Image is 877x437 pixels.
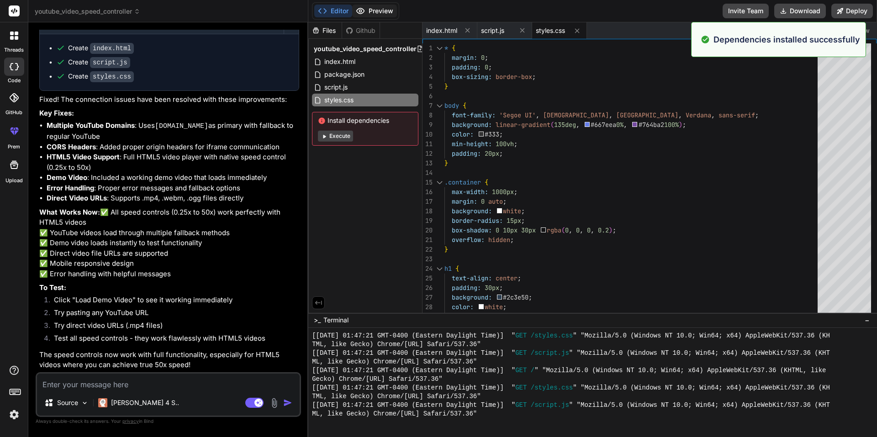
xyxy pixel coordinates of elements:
[323,95,354,105] span: styles.css
[323,56,356,67] span: index.html
[488,197,503,205] span: auto
[423,82,433,91] div: 5
[423,101,433,111] div: 7
[47,308,299,321] li: Try pasting any YouTube URL
[507,216,521,225] span: 15px
[682,121,686,129] span: ;
[613,226,616,234] span: ;
[774,4,826,18] button: Download
[323,69,365,80] span: package.json
[423,264,433,274] div: 24
[423,130,433,139] div: 10
[423,235,433,245] div: 21
[515,384,527,392] span: GET
[423,158,433,168] div: 13
[423,245,433,254] div: 22
[8,77,21,84] label: code
[314,5,352,17] button: Editor
[518,274,521,282] span: ;
[503,207,521,215] span: white
[503,226,518,234] span: 10px
[573,384,830,392] span: " "Mozilla/5.0 (Windows NT 10.0; Win64; x64) AppleWebKit/537.36 (KH
[678,111,682,119] span: ,
[5,109,22,116] label: GitHub
[481,197,485,205] span: 0
[616,121,623,129] span: 0%
[609,226,613,234] span: )
[423,216,433,226] div: 19
[5,177,23,184] label: Upload
[485,63,488,71] span: 0
[452,293,492,301] span: background:
[485,149,499,158] span: 20px
[547,226,561,234] span: rgba
[314,316,321,325] span: >_
[569,226,572,234] span: ,
[510,236,514,244] span: ;
[580,226,583,234] span: ,
[711,111,715,119] span: ,
[554,121,576,129] span: 135deg
[444,178,481,186] span: .container
[423,63,433,72] div: 3
[36,417,301,426] p: Always double-check its answers. Your in Bind
[433,43,445,53] div: Click to collapse the range.
[521,226,536,234] span: 30px
[318,131,353,142] button: Execute
[444,245,448,253] span: }
[485,284,499,292] span: 30px
[81,399,89,407] img: Pick Models
[423,283,433,293] div: 26
[452,226,492,234] span: box-shadow:
[323,82,349,93] span: script.js
[576,121,580,129] span: ,
[47,121,299,142] li: : Uses as primary with fallback to regular YouTube
[423,53,433,63] div: 2
[591,121,616,129] span: #667eea
[423,293,433,302] div: 27
[423,120,433,130] div: 9
[47,153,120,161] strong: HTML5 Video Support
[47,184,94,192] strong: Error Handling
[47,142,96,151] strong: CORS Headers
[39,109,74,117] strong: Key Fixes:
[283,398,292,407] img: icon
[39,95,299,105] p: Fixed! The connection issues have been resolved with these improvements:
[565,226,569,234] span: 0
[679,121,682,129] span: )
[423,91,433,101] div: 6
[423,187,433,197] div: 16
[609,111,613,119] span: ,
[485,178,488,186] span: {
[452,284,481,292] span: padding:
[499,111,536,119] span: 'Segoe UI'
[536,26,565,35] span: styles.css
[534,366,826,375] span: " "Mozilla/5.0 (Windows NT 10.0; Win64; x64) AppleWebKit/537.36 (KHTML, like
[531,401,569,410] span: /script.js
[569,401,830,410] span: " "Mozilla/5.0 (Windows NT 10.0; Win64; x64) AppleWebKit/537.36 (KHT
[485,130,499,138] span: #333
[423,149,433,158] div: 12
[639,121,664,129] span: #764ba2
[433,101,445,111] div: Click to collapse the range.
[47,183,299,194] li: : Proper error messages and fallback options
[514,188,518,196] span: ;
[452,216,503,225] span: border-radius:
[312,375,443,384] span: Gecko) Chrome/[URL] Safari/537.36"
[503,197,507,205] span: ;
[503,293,528,301] span: #2c3e50
[312,410,477,418] span: ML, like Gecko) Chrome/[URL] Safari/537.36"
[492,188,514,196] span: 1000px
[713,33,860,46] p: Dependencies installed successfully
[452,111,496,119] span: font-family:
[503,303,507,311] span: ;
[312,358,477,366] span: ML, like Gecko) Chrome/[URL] Safari/537.36"
[8,143,20,151] label: prem
[423,139,433,149] div: 11
[39,350,299,370] p: The speed controls now work with full functionality, especially for HTML5 videos where you can ac...
[342,26,380,35] div: Github
[323,316,349,325] span: Terminal
[47,121,135,130] strong: Multiple YouTube Domains
[481,53,485,62] span: 0
[352,5,397,17] button: Preview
